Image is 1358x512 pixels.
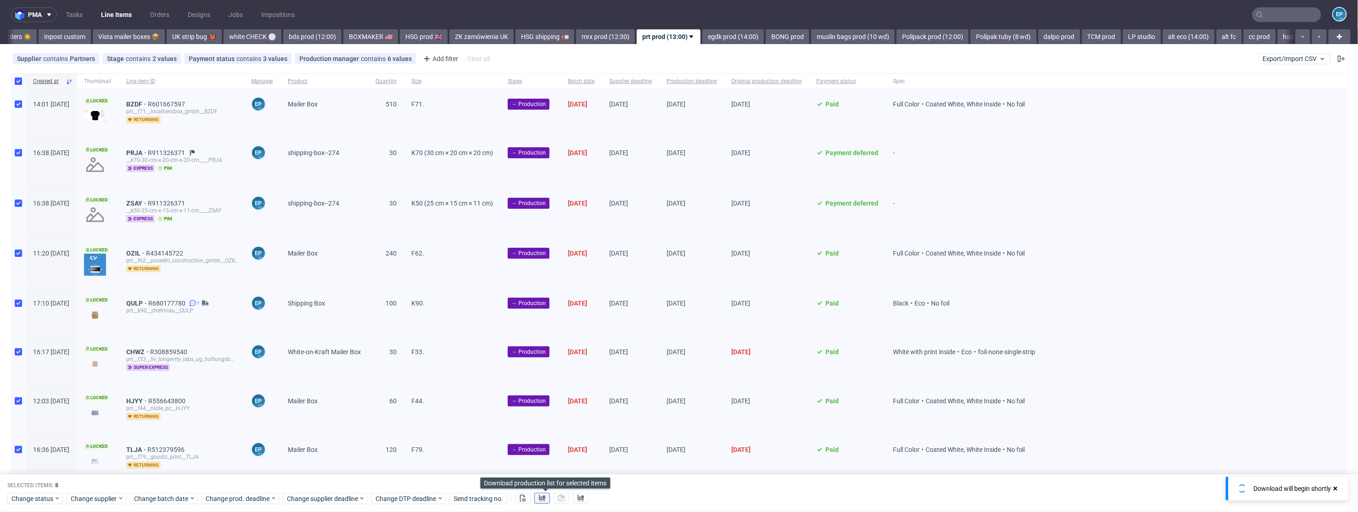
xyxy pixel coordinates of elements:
[39,29,91,44] a: Inpost custom
[389,149,397,156] span: 30
[252,247,265,260] figcaption: EP
[449,493,507,504] button: Send tracking no.
[825,149,878,156] span: Payment deferred
[508,78,553,85] span: Stage
[731,300,750,307] span: [DATE]
[466,52,492,65] div: Clear all
[126,165,155,172] span: express
[376,78,397,85] span: Quantity
[893,250,920,257] span: Full Color
[568,300,587,307] span: [DATE]
[145,7,175,22] a: Orders
[126,149,148,156] a: PRJA
[126,108,236,115] div: prt__f71__localherobox_gmbh__BZDF
[84,97,110,105] span: Locked
[386,446,397,453] span: 120
[978,348,1036,356] span: foil-none-single-strip
[609,348,628,356] span: [DATE]
[148,300,187,307] a: R680177780
[825,446,839,453] span: Paid
[263,55,287,62] div: 3 values
[568,348,587,356] span: [DATE]
[283,29,342,44] a: bds prod (12:00)
[511,299,546,307] span: → Production
[187,300,200,307] a: 1
[126,250,146,257] span: OZIL
[955,348,961,356] span: •
[511,199,546,207] span: → Production
[126,356,236,363] div: prt__f33__liv_longevity_labs_ug_haftungsbeschrankt__CHWZ
[925,300,931,307] span: •
[926,397,1001,405] span: Coated White, White Inside
[731,397,750,405] span: [DATE]
[11,494,54,503] span: Change status
[126,78,236,85] span: Line item ID
[893,348,955,356] span: White with print inside
[157,215,174,223] span: pim
[28,11,42,18] span: pma
[252,197,265,210] figcaption: EP
[126,348,150,356] span: CHWZ
[148,149,187,156] a: R911326371
[893,446,920,453] span: Full Color
[731,200,750,207] span: [DATE]
[731,348,751,356] span: [DATE]
[126,207,236,214] div: __k50-25-cm-x-15-cm-x-11-cm____ZSAY
[1001,100,1007,108] span: •
[376,494,437,503] span: Change DTP deadline
[84,443,110,450] span: Locked
[299,55,361,62] span: Production manager
[126,446,147,453] span: TLJA
[33,100,69,108] span: 14:01 [DATE]
[449,29,514,44] a: ZK zamówienia UK
[667,100,685,108] span: [DATE]
[731,250,750,257] span: [DATE]
[84,309,106,321] img: version_two_editor_design
[288,250,318,257] span: Mailer Box
[126,397,148,405] a: HJYY
[252,345,265,358] figcaption: EP
[167,29,222,44] a: UK strip bug 👹
[568,78,595,85] span: Batch date
[1001,250,1007,257] span: •
[893,100,920,108] span: Full Color
[7,482,53,490] span: Selected items:
[961,348,972,356] span: Eco
[811,29,895,44] a: muslin bags prod (10 wd)
[667,250,685,257] span: [DATE]
[920,446,926,453] span: •
[84,196,110,204] span: Locked
[206,494,270,503] span: Change prod. deadline
[400,29,448,44] a: HSG prod 🇬🇧
[609,149,628,156] span: [DATE]
[909,300,915,307] span: •
[84,146,110,154] span: Locked
[920,250,926,257] span: •
[287,494,359,503] span: Change supplier deadline
[11,7,57,22] button: pma
[126,200,148,207] span: ZSAY
[288,348,361,356] span: White-on-Kraft Mailer Box
[252,297,265,310] figcaption: EP
[70,55,95,62] div: Partners
[1038,29,1080,44] a: dalpo prod
[568,200,587,207] span: [DATE]
[893,149,1036,177] span: -
[189,55,236,62] span: Payment status
[84,110,106,121] img: version_two_editor_design.png
[516,29,574,44] a: HSG shipping 🚛
[667,78,717,85] span: Production deadline
[386,300,397,307] span: 100
[134,494,189,503] span: Change batch date
[411,250,424,257] span: F62.
[971,29,1037,44] a: Polipak tuby (8 wd)
[825,200,878,207] span: Payment deferred
[33,149,69,156] span: 16:38 [DATE]
[667,446,685,453] span: [DATE]
[84,357,106,370] img: version_two_editor_design
[126,300,148,307] span: QULP
[84,394,110,401] span: Locked
[224,29,281,44] a: white CHECK ⚪️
